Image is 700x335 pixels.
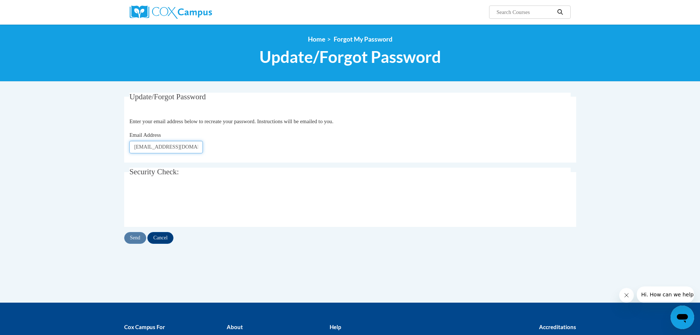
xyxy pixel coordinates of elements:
span: Update/Forgot Password [259,47,441,67]
a: Cox Campus [130,6,269,19]
iframe: Button to launch messaging window [671,306,694,329]
span: Security Check: [129,167,179,176]
span: Email Address [129,132,161,138]
button: Search [554,8,566,17]
b: About [227,324,243,330]
img: Cox Campus [130,6,212,19]
span: Enter your email address below to recreate your password. Instructions will be emailed to you. [129,118,333,124]
span: Update/Forgot Password [129,92,206,101]
b: Cox Campus For [124,324,165,330]
iframe: Message from company [637,286,694,303]
input: Email [129,141,203,153]
iframe: Close message [619,288,634,303]
input: Cancel [147,232,173,244]
span: Forgot My Password [334,35,392,43]
span: Hi. How can we help? [4,5,60,11]
b: Help [330,324,341,330]
input: Search Courses [496,8,554,17]
b: Accreditations [539,324,576,330]
a: Home [308,35,325,43]
iframe: reCAPTCHA [129,189,241,218]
